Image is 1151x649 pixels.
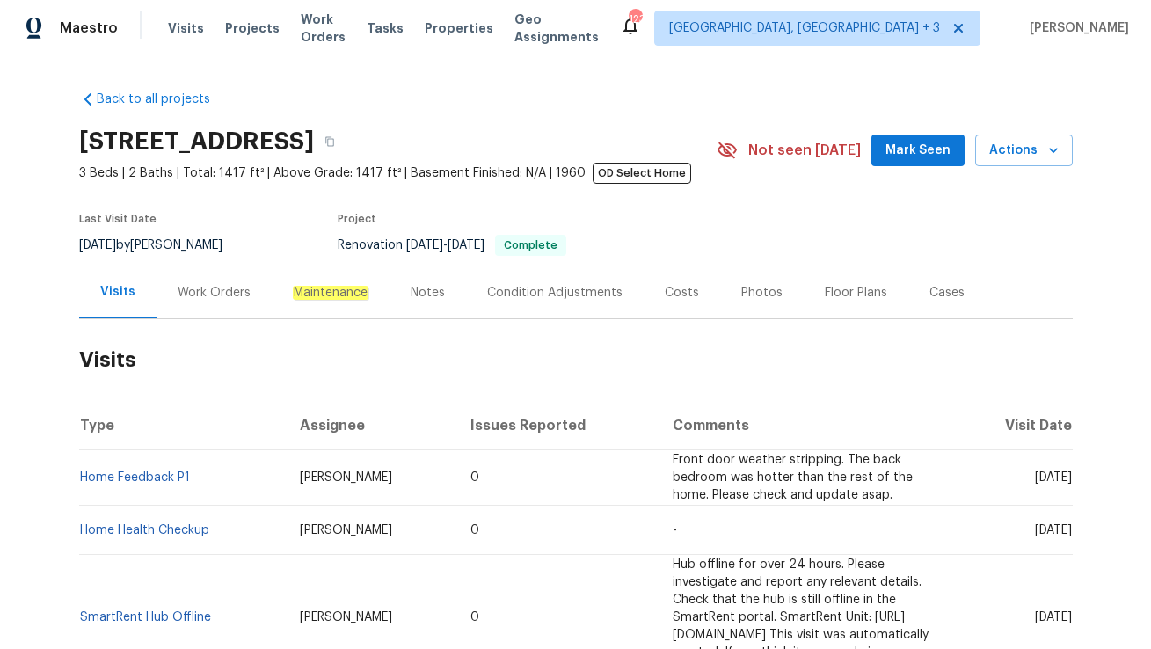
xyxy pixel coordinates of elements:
span: Maestro [60,19,118,37]
span: [PERSON_NAME] [300,471,392,484]
div: Notes [411,284,445,302]
th: Visit Date [957,401,1072,450]
span: Actions [989,140,1059,162]
th: Comments [659,401,957,450]
div: 123 [629,11,641,28]
span: - [673,524,677,536]
button: Actions [975,135,1073,167]
span: [PERSON_NAME] [1023,19,1129,37]
a: Home Feedback P1 [80,471,190,484]
span: Mark Seen [885,140,951,162]
th: Assignee [286,401,456,450]
button: Mark Seen [871,135,965,167]
span: [PERSON_NAME] [300,524,392,536]
span: Renovation [338,239,566,252]
div: Cases [929,284,965,302]
span: 0 [470,524,479,536]
span: Not seen [DATE] [748,142,861,159]
span: Tasks [367,22,404,34]
th: Type [79,401,287,450]
span: [DATE] [406,239,443,252]
span: [DATE] [1035,611,1072,623]
a: SmartRent Hub Offline [80,611,211,623]
div: Condition Adjustments [487,284,623,302]
div: Visits [100,283,135,301]
span: 0 [470,471,479,484]
span: [DATE] [448,239,484,252]
button: Copy Address [314,126,346,157]
th: Issues Reported [456,401,659,450]
span: Work Orders [301,11,346,46]
div: Floor Plans [825,284,887,302]
span: 0 [470,611,479,623]
em: Maintenance [293,286,368,300]
span: 3 Beds | 2 Baths | Total: 1417 ft² | Above Grade: 1417 ft² | Basement Finished: N/A | 1960 [79,164,717,182]
span: Last Visit Date [79,214,157,224]
div: Costs [665,284,699,302]
span: Complete [497,240,565,251]
h2: Visits [79,319,1073,401]
span: [DATE] [1035,524,1072,536]
div: Photos [741,284,783,302]
span: [DATE] [79,239,116,252]
a: Home Health Checkup [80,524,209,536]
h2: [STREET_ADDRESS] [79,133,314,150]
span: Project [338,214,376,224]
span: Properties [425,19,493,37]
div: by [PERSON_NAME] [79,235,244,256]
span: - [406,239,484,252]
span: Projects [225,19,280,37]
span: OD Select Home [593,163,691,184]
span: [PERSON_NAME] [300,611,392,623]
span: Visits [168,19,204,37]
a: Back to all projects [79,91,248,108]
span: Front door weather stripping. The back bedroom was hotter than the rest of the home. Please check... [673,454,913,501]
div: Work Orders [178,284,251,302]
span: [GEOGRAPHIC_DATA], [GEOGRAPHIC_DATA] + 3 [669,19,940,37]
span: [DATE] [1035,471,1072,484]
span: Geo Assignments [514,11,599,46]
